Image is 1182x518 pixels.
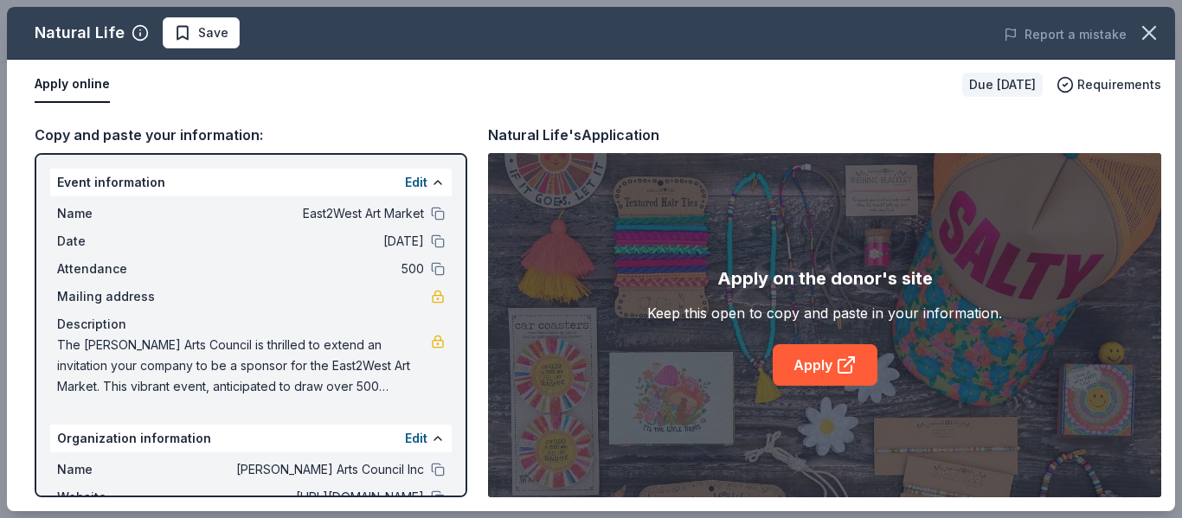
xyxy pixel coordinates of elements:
[488,124,659,146] div: Natural Life's Application
[198,22,228,43] span: Save
[57,335,431,397] span: The [PERSON_NAME] Arts Council is thrilled to extend an invitation your company to be a sponsor f...
[773,344,877,386] a: Apply
[35,67,110,103] button: Apply online
[1077,74,1161,95] span: Requirements
[173,459,424,480] span: [PERSON_NAME] Arts Council Inc
[1004,24,1127,45] button: Report a mistake
[962,73,1043,97] div: Due [DATE]
[57,286,173,307] span: Mailing address
[57,314,445,335] div: Description
[405,428,427,449] button: Edit
[57,459,173,480] span: Name
[173,259,424,279] span: 500
[57,487,173,508] span: Website
[35,19,125,47] div: Natural Life
[50,425,452,452] div: Organization information
[163,17,240,48] button: Save
[717,265,933,292] div: Apply on the donor's site
[173,487,424,508] span: [URL][DOMAIN_NAME]
[57,203,173,224] span: Name
[173,231,424,252] span: [DATE]
[35,124,467,146] div: Copy and paste your information:
[1057,74,1161,95] button: Requirements
[57,231,173,252] span: Date
[57,259,173,279] span: Attendance
[50,169,452,196] div: Event information
[173,203,424,224] span: East2West Art Market
[405,172,427,193] button: Edit
[647,303,1002,323] div: Keep this open to copy and paste in your information.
